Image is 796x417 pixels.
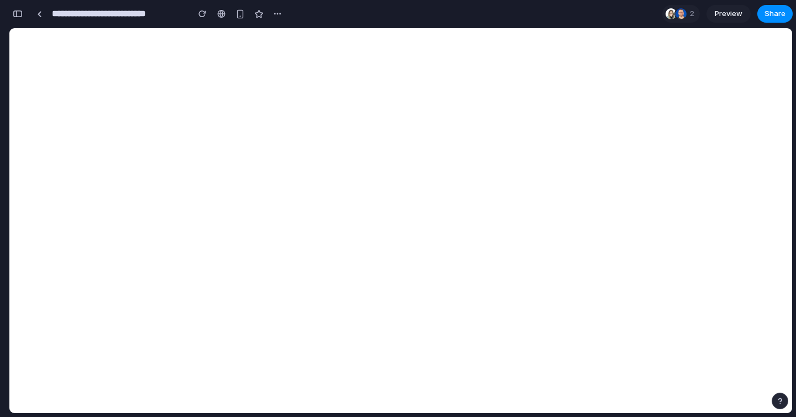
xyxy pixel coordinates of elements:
button: Share [757,5,793,23]
span: 2 [690,8,698,19]
a: Preview [706,5,751,23]
span: Preview [715,8,742,19]
span: Share [764,8,785,19]
div: 2 [662,5,700,23]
